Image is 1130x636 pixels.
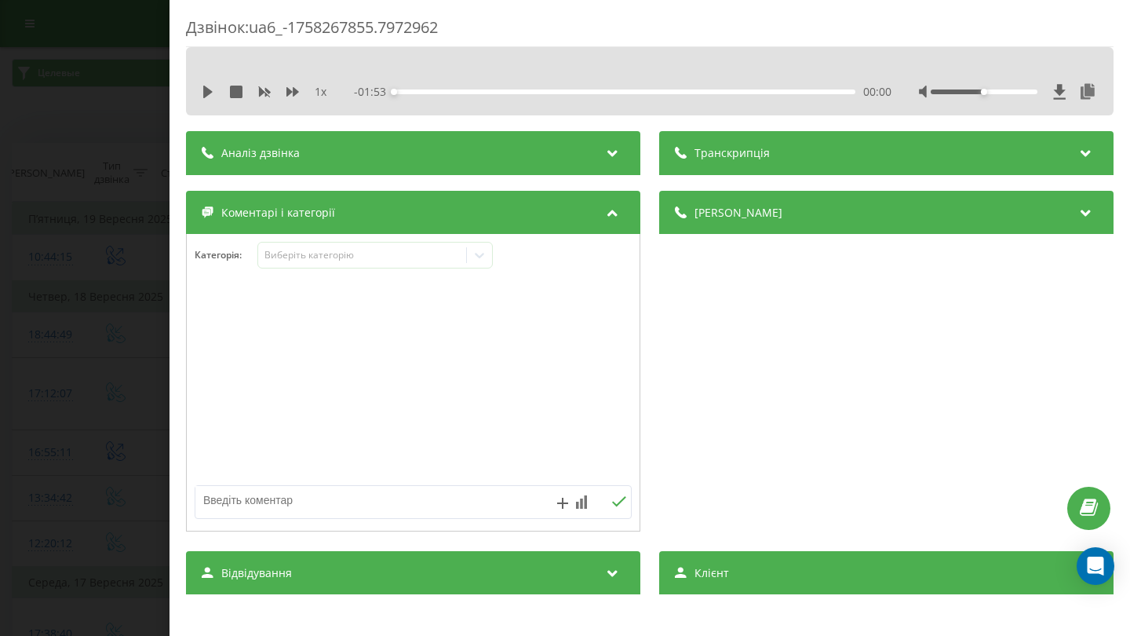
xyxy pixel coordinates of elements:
span: Транскрипція [694,145,770,161]
span: Відвідування [221,565,292,581]
span: 1 x [315,84,326,100]
span: [PERSON_NAME] [694,205,782,221]
div: Open Intercom Messenger [1077,547,1114,585]
div: Виберіть категорію [264,249,461,261]
span: - 01:53 [354,84,394,100]
div: Accessibility label [981,89,987,95]
span: Клієнт [694,565,729,581]
span: Коментарі і категорії [221,205,335,221]
div: Accessibility label [391,89,397,95]
span: Аналіз дзвінка [221,145,300,161]
h4: Категорія : [195,250,257,261]
div: Дзвінок : ua6_-1758267855.7972962 [186,16,1114,47]
span: 00:00 [863,84,891,100]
